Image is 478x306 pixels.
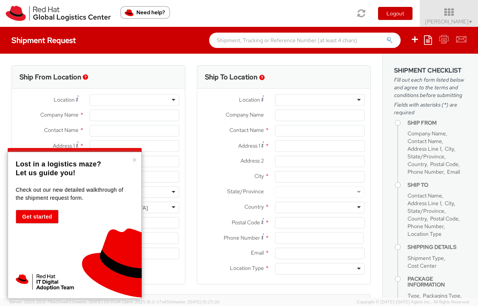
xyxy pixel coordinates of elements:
[16,169,75,177] strong: Let us guide you!
[408,145,441,152] span: Address Line 1
[11,36,76,44] h4: Shipment Request
[251,249,264,256] span: Email
[74,299,121,304] span: master, [DATE] 09:51:04
[408,200,441,207] span: Address Line 1
[16,210,59,224] button: Get started
[244,203,264,210] span: Country
[226,111,264,118] span: Company Name
[408,153,444,160] span: State/Province
[16,160,101,168] strong: Lost in a logistics maze?
[122,299,219,304] span: Client: 2025.18.0-37e85b1
[209,33,401,48] input: Shipment, Tracking or Reference Number (at least 4 chars)
[408,255,444,262] span: Shipment Type
[425,18,473,25] span: [PERSON_NAME]
[224,234,260,241] span: Phone Number
[430,161,458,168] span: Postal Code
[408,215,427,222] span: Country
[173,299,219,304] span: master, [DATE] 10:25:00
[44,127,79,133] span: Contact Name
[394,76,467,99] span: Fill out each form listed below and agree to the terms and conditions before submitting
[205,73,257,81] h3: Ship To Location
[229,127,264,133] span: Contact Name
[120,6,170,19] button: Need help?
[423,292,460,299] span: Packaging Type
[408,192,442,199] span: Contact Name
[378,7,413,20] button: Logout
[54,96,75,103] span: Location
[408,130,446,137] span: Company Name
[238,142,260,149] span: Address 1
[40,111,79,118] span: Company Name
[6,6,111,21] img: rh-logistics-00dfa346123c4ec078e1.svg
[468,19,473,25] span: ▼
[20,73,81,81] h3: Ship From Location
[9,299,121,304] span: Server: 2025.20.0-710e05ee653
[408,207,444,214] span: State/Province
[227,188,264,195] span: State/Province
[394,101,467,116] span: Fields with asterisks (*) are required
[408,230,442,237] span: Location Type
[447,168,460,175] span: Email
[394,67,467,74] h3: Shipment Checklist
[408,292,419,299] span: Type
[408,244,467,250] h4: Shipping Details
[239,96,260,103] span: Location
[16,186,132,202] p: Check out our new detailed walkthrough of the shipment request form.
[430,215,458,222] span: Postal Code
[408,120,467,126] h4: Ship From
[232,219,260,226] span: Postal Code
[132,156,137,164] button: Close
[408,138,442,145] span: Contact Name
[254,173,264,179] span: City
[53,142,75,149] span: Address 1
[445,145,454,152] span: City
[230,265,264,271] span: Location Type
[408,182,467,188] h4: Ship To
[408,168,444,175] span: Phone Number
[445,200,454,207] span: City
[357,299,469,305] span: Copyright © [DATE]-[DATE] Agistix Inc., All Rights Reserved
[408,223,444,230] span: Phone Number
[408,161,427,168] span: Country
[408,262,437,269] span: Cost Center
[241,157,264,164] span: Address 2
[408,276,467,288] h4: Package Information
